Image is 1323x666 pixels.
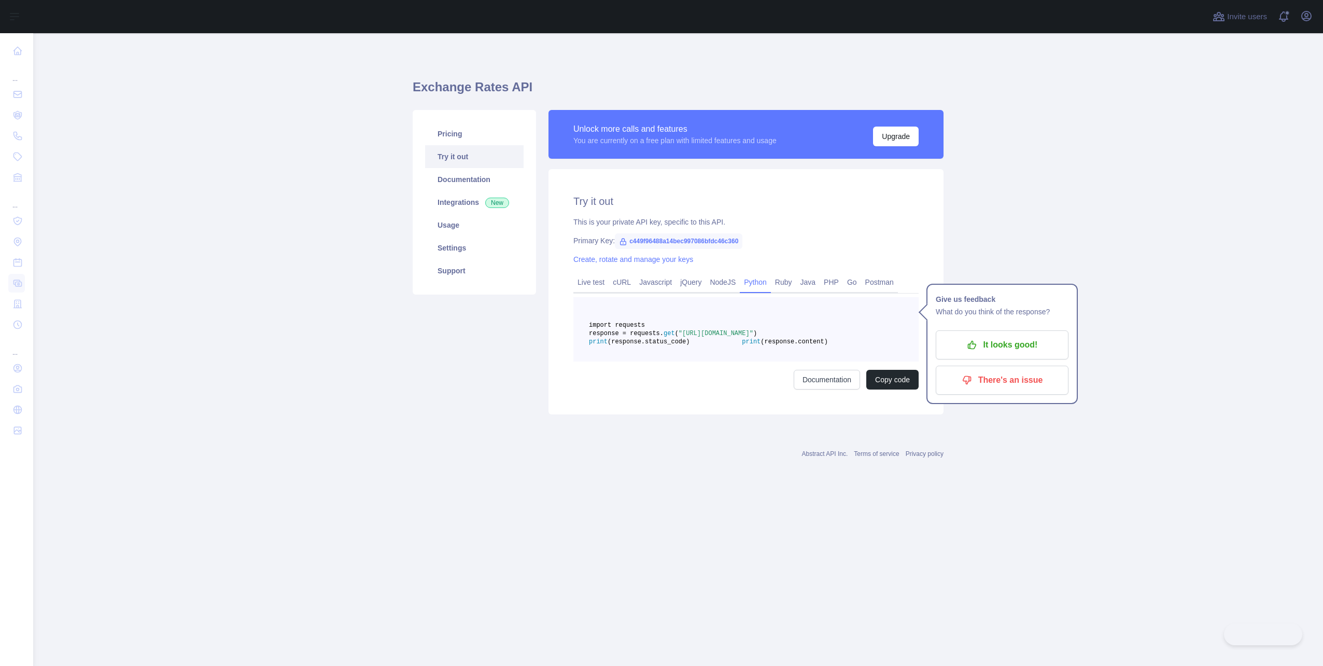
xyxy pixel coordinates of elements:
span: ) [753,330,757,337]
div: ... [8,62,25,83]
a: Privacy policy [906,450,944,457]
span: Invite users [1227,11,1267,23]
span: c449f96488a14bec997086bfdc46c360 [615,233,742,249]
a: Terms of service [854,450,899,457]
p: What do you think of the response? [936,306,1068,318]
a: Try it out [425,145,524,168]
span: ( [675,330,679,337]
a: Pricing [425,122,524,145]
button: Copy code [866,370,919,390]
div: You are currently on a free plan with limited features and usage [573,135,777,146]
a: Ruby [771,274,796,290]
a: Settings [425,237,524,259]
button: Invite users [1211,8,1269,25]
a: NodeJS [706,274,740,290]
span: print [742,338,761,345]
span: get [664,330,675,337]
div: This is your private API key, specific to this API. [573,217,919,227]
a: Postman [861,274,898,290]
span: (response.content) [761,338,828,345]
span: New [485,198,509,208]
a: Documentation [794,370,860,390]
a: Java [796,274,820,290]
span: (response.status_code) [608,338,689,345]
span: response = requests. [589,330,664,337]
a: Python [740,274,771,290]
a: Live test [573,274,609,290]
a: Support [425,259,524,282]
div: Unlock more calls and features [573,123,777,135]
a: Documentation [425,168,524,191]
a: Go [843,274,861,290]
div: ... [8,336,25,357]
span: print [589,338,608,345]
a: Integrations New [425,191,524,214]
a: Create, rotate and manage your keys [573,255,693,263]
a: Usage [425,214,524,237]
a: jQuery [676,274,706,290]
h1: Give us feedback [936,293,1068,306]
h2: Try it out [573,194,919,209]
h1: Exchange Rates API [413,79,944,104]
a: Abstract API Inc. [802,450,848,457]
a: PHP [820,274,843,290]
button: Upgrade [873,127,919,146]
div: ... [8,189,25,210]
iframe: Toggle Customer Support [1224,623,1302,645]
div: Primary Key: [573,235,919,246]
a: Javascript [635,274,676,290]
span: import requests [589,322,645,329]
span: "[URL][DOMAIN_NAME]" [679,330,753,337]
a: cURL [609,274,635,290]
